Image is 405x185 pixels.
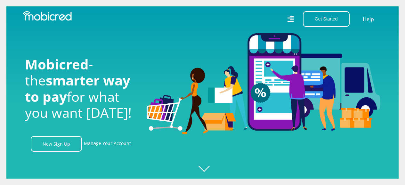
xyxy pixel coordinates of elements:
[303,11,350,27] button: Get Started
[25,71,130,105] span: smarter way to pay
[84,136,131,152] a: Manage Your Account
[31,136,82,152] a: New Sign Up
[25,56,137,121] h1: - the for what you want [DATE]!
[23,11,72,21] img: Mobicred
[147,33,380,134] img: Welcome to Mobicred
[362,15,374,23] a: Help
[25,55,89,73] span: Mobicred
